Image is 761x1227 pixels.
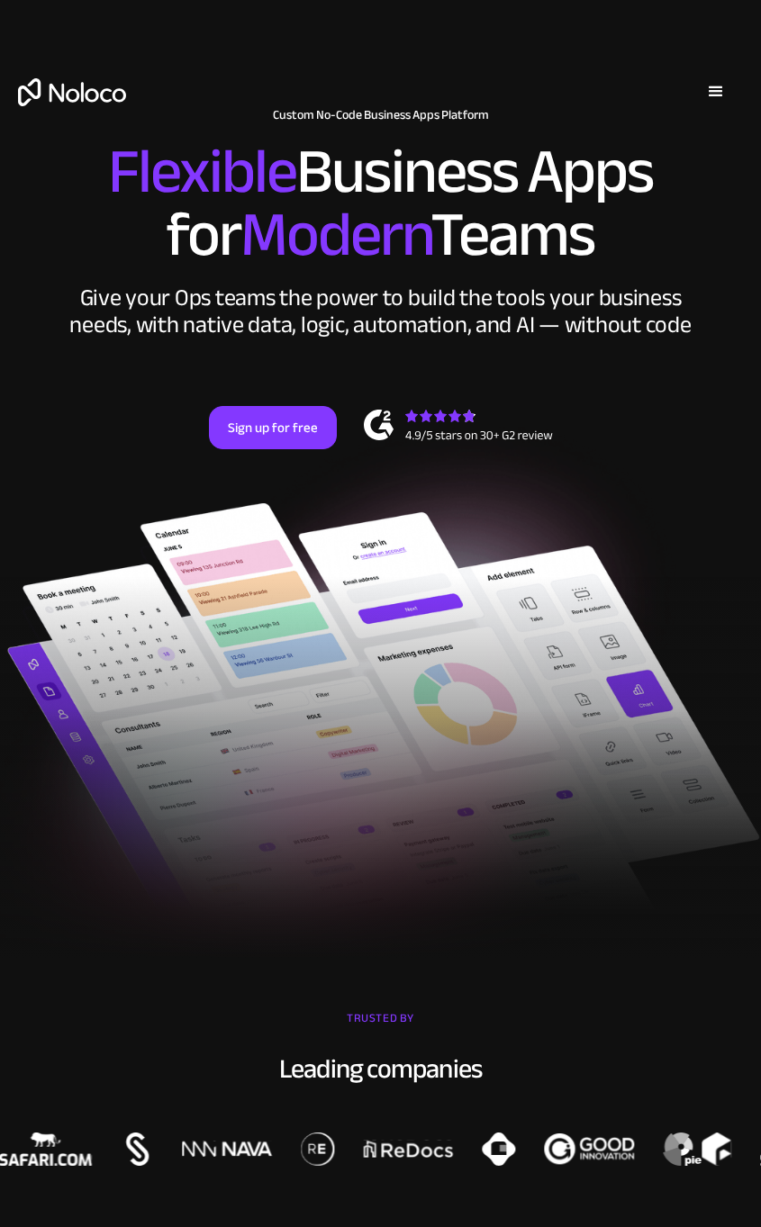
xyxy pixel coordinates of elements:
[18,78,126,106] a: home
[689,65,743,119] div: menu
[240,176,430,293] span: Modern
[209,406,337,449] a: Sign up for free
[66,284,696,338] div: Give your Ops teams the power to build the tools your business needs, with native data, logic, au...
[18,140,743,266] h2: Business Apps for Teams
